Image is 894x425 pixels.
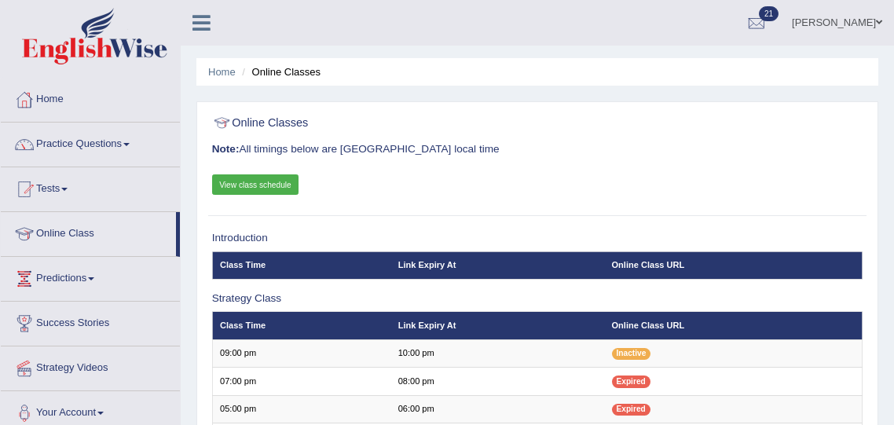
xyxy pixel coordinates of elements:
[390,395,604,423] td: 06:00 pm
[612,376,650,387] span: Expired
[604,312,863,339] th: Online Class URL
[1,302,180,341] a: Success Stories
[390,312,604,339] th: Link Expiry At
[1,78,180,117] a: Home
[212,312,390,339] th: Class Time
[1,123,180,162] a: Practice Questions
[208,66,236,78] a: Home
[1,167,180,207] a: Tests
[1,346,180,386] a: Strategy Videos
[390,339,604,367] td: 10:00 pm
[212,368,390,395] td: 07:00 pm
[212,293,863,305] h3: Strategy Class
[1,212,176,251] a: Online Class
[612,348,651,360] span: Inactive
[604,251,863,279] th: Online Class URL
[212,251,390,279] th: Class Time
[212,339,390,367] td: 09:00 pm
[212,144,863,156] h3: All timings below are [GEOGRAPHIC_DATA] local time
[390,251,604,279] th: Link Expiry At
[612,404,650,416] span: Expired
[1,257,180,296] a: Predictions
[759,6,779,21] span: 21
[238,64,321,79] li: Online Classes
[212,233,863,244] h3: Introduction
[212,395,390,423] td: 05:00 pm
[212,113,616,134] h2: Online Classes
[212,143,240,155] b: Note:
[390,368,604,395] td: 08:00 pm
[212,174,299,195] a: View class schedule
